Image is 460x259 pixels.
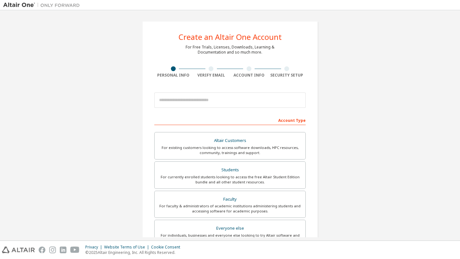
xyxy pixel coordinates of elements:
[2,247,35,253] img: altair_logo.svg
[60,247,66,253] img: linkedin.svg
[192,73,230,78] div: Verify Email
[85,245,104,250] div: Privacy
[230,73,268,78] div: Account Info
[151,245,184,250] div: Cookie Consent
[158,224,302,233] div: Everyone else
[49,247,56,253] img: instagram.svg
[268,73,306,78] div: Security Setup
[3,2,83,8] img: Altair One
[158,166,302,174] div: Students
[158,174,302,185] div: For currently enrolled students looking to access the free Altair Student Edition bundle and all ...
[70,247,80,253] img: youtube.svg
[179,33,282,41] div: Create an Altair One Account
[39,247,45,253] img: facebook.svg
[158,136,302,145] div: Altair Customers
[158,204,302,214] div: For faculty & administrators of academic institutions administering students and accessing softwa...
[85,250,184,255] p: © 2025 Altair Engineering, Inc. All Rights Reserved.
[158,145,302,155] div: For existing customers looking to access software downloads, HPC resources, community, trainings ...
[104,245,151,250] div: Website Terms of Use
[154,115,306,125] div: Account Type
[186,45,274,55] div: For Free Trials, Licenses, Downloads, Learning & Documentation and so much more.
[158,233,302,243] div: For individuals, businesses and everyone else looking to try Altair software and explore our prod...
[158,195,302,204] div: Faculty
[154,73,192,78] div: Personal Info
